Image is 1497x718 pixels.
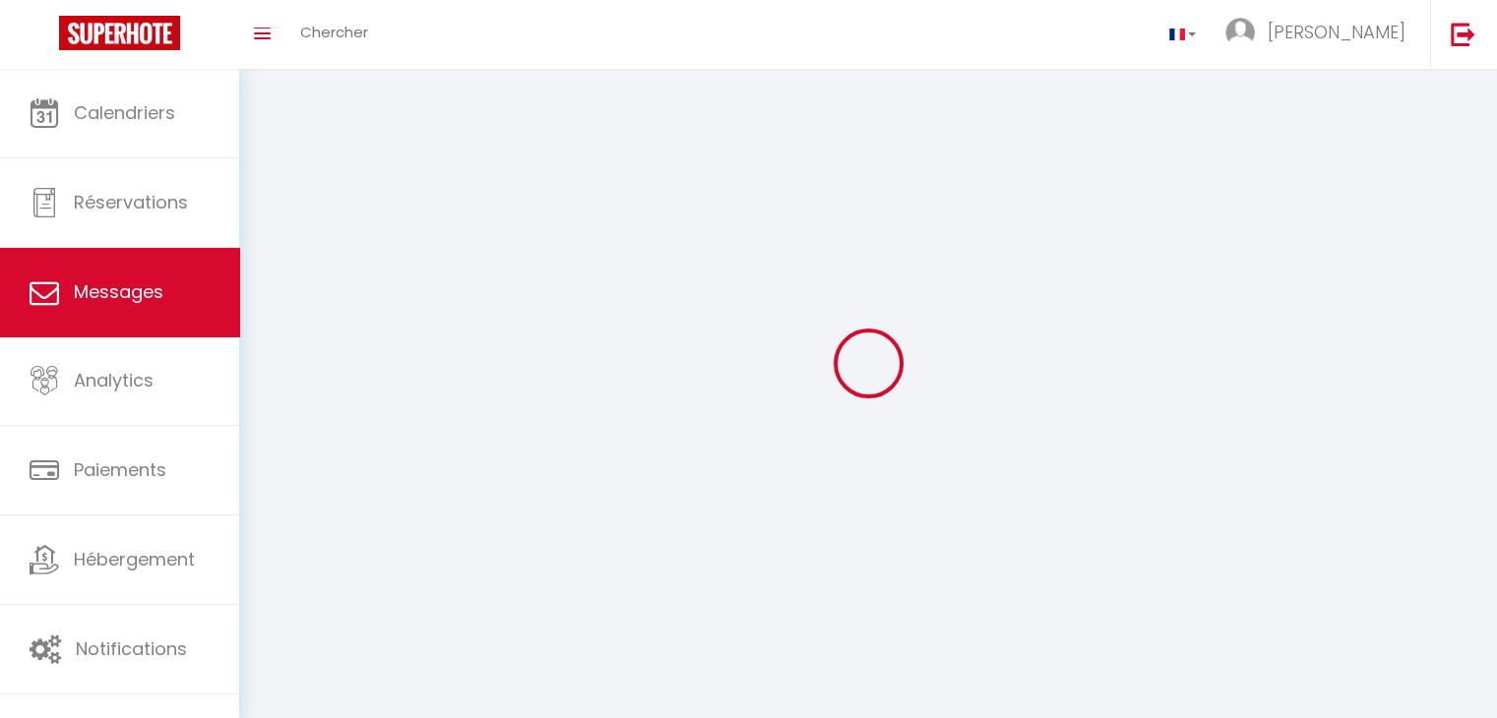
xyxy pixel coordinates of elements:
[74,547,195,571] span: Hébergement
[1225,18,1255,47] img: ...
[300,22,368,42] span: Chercher
[1268,20,1405,44] span: [PERSON_NAME]
[74,100,175,125] span: Calendriers
[74,368,154,392] span: Analytics
[76,636,187,661] span: Notifications
[74,190,188,214] span: Réservations
[1451,22,1475,46] img: logout
[59,16,180,50] img: Super Booking
[74,279,163,304] span: Messages
[74,457,166,482] span: Paiements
